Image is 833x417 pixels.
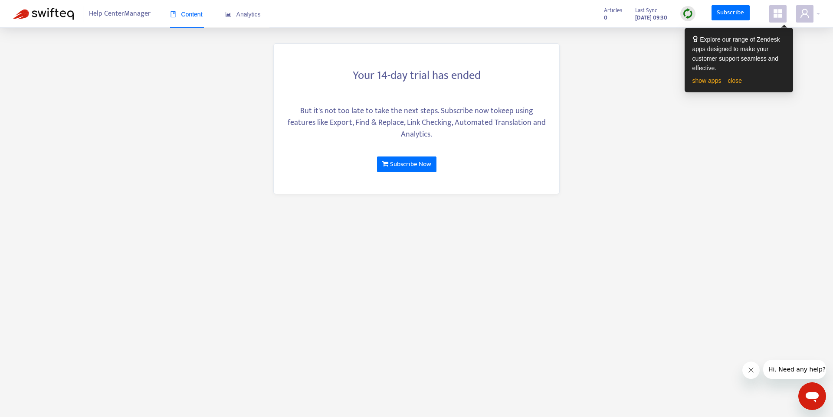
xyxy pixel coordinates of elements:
[763,360,826,379] iframe: Message from company
[635,6,657,15] span: Last Sync
[798,382,826,410] iframe: Button to launch messaging window
[682,8,693,19] img: sync.dc5367851b00ba804db3.png
[225,11,261,18] span: Analytics
[773,8,783,19] span: appstore
[287,105,546,140] div: But it's not too late to take the next steps. Subscribe now to keep using features like Export, F...
[742,362,760,379] iframe: Close message
[170,11,176,17] span: book
[377,156,436,172] a: Subscribe Now
[728,77,742,84] a: close
[170,11,203,18] span: Content
[225,11,231,17] span: area-chart
[800,8,810,19] span: user
[604,6,622,15] span: Articles
[89,6,151,22] span: Help Center Manager
[13,8,74,20] img: Swifteq
[692,77,721,84] a: show apps
[692,35,785,73] div: Explore our range of Zendesk apps designed to make your customer support seamless and effective.
[604,13,607,23] strong: 0
[712,5,750,21] a: Subscribe
[635,13,667,23] strong: [DATE] 09:30
[287,69,546,83] h3: Your 14-day trial has ended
